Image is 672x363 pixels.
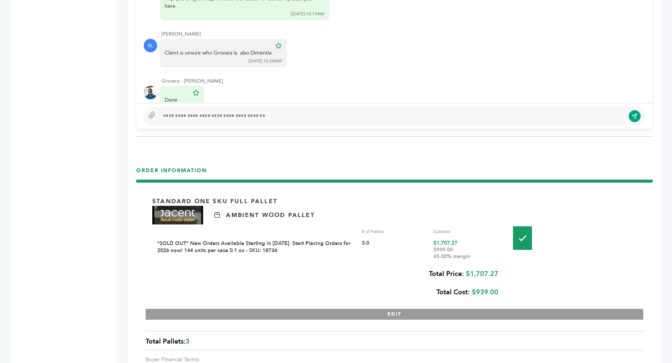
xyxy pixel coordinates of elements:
[152,265,498,301] div: $1,707.27 $939.00
[186,337,190,346] span: 3
[136,167,653,180] h3: ORDER INFORMATION
[436,288,470,297] b: Total Cost:
[362,240,428,260] div: 3.0
[157,240,351,254] a: *SOLD OUT* New Orders Available Starting in [DATE]. Start Placing Orders for 2026 now! 144 units ...
[433,246,500,260] div: $939.00 45.00% margin
[214,212,220,218] img: Ambient
[249,58,282,64] div: [DATE] 10:28AM
[429,269,464,279] b: Total Price:
[152,206,203,224] img: Brand Name
[291,11,324,17] div: [DATE] 10:19AM
[165,49,271,57] div: Client is unsure who Grovara is. also Dimentia
[146,309,643,320] button: EDIT
[162,31,645,37] div: [PERSON_NAME]
[152,197,277,205] p: Standard One Sku Full Pallet
[433,228,500,235] div: Subtotal
[146,337,186,346] span: Total Pallets:
[433,240,500,260] div: $1,707.27
[362,228,428,235] div: # of Pallets
[162,78,645,84] div: Grovara - [PERSON_NAME]
[513,226,532,250] img: Pallet-Icons-01.png
[165,96,189,104] div: Done
[226,211,314,219] p: Ambient Wood Pallet
[144,39,157,52] div: SL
